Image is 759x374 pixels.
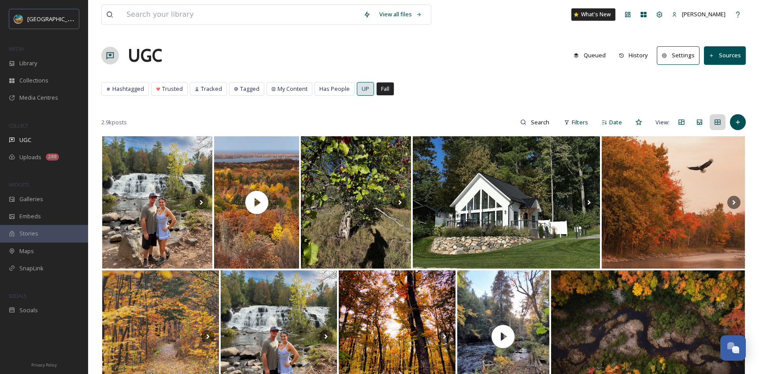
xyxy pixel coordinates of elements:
[19,76,48,85] span: Collections
[569,47,615,64] a: Queued
[19,93,58,102] span: Media Centres
[657,46,704,64] a: Settings
[19,195,43,203] span: Galleries
[102,136,212,269] img: October vibes is practically magic 🎃🍁🪄
[609,118,622,127] span: Date
[9,292,26,299] span: SOCIALS
[19,264,44,273] span: SnapLink
[19,247,34,255] span: Maps
[571,8,615,21] a: What's New
[9,45,24,52] span: MEDIA
[19,59,37,67] span: Library
[122,5,359,24] input: Search your library
[112,85,144,93] span: Hashtagged
[615,47,653,64] button: History
[31,362,57,368] span: Privacy Policy
[381,85,389,93] span: Fall
[569,47,610,64] button: Queued
[682,10,726,18] span: [PERSON_NAME]
[9,181,29,188] span: WIDGETS
[704,46,746,64] button: Sources
[128,42,162,69] a: UGC
[655,118,670,127] span: View:
[413,136,600,269] img: Five luxury cottages, one unforgettable fall getaway in Traverse City~ Silver Oaks Resort
[375,6,426,23] a: View all files
[27,15,113,23] span: [GEOGRAPHIC_DATA][US_STATE]
[240,85,259,93] span: Tagged
[720,335,746,361] button: Open Chat
[657,46,700,64] button: Settings
[31,359,57,370] a: Privacy Policy
[19,212,41,221] span: Embeds
[46,153,59,161] div: 288
[19,136,31,144] span: UGC
[14,15,23,23] img: Snapsea%20Profile.jpg
[278,85,307,93] span: My Content
[319,85,350,93] span: Has People
[301,136,411,269] img: We spent National Public Lands Day searching for cranberries and finding apples 🍎 These apple tre...
[101,118,127,127] span: 2.9k posts
[214,136,300,269] img: thumbnail
[9,122,28,129] span: COLLECT
[162,85,183,93] span: Trusted
[19,153,41,161] span: Uploads
[602,136,745,269] img: "We all have that friend who lives for sweater weather. TAG them so they don't miss peak UP color...
[667,6,730,23] a: [PERSON_NAME]
[572,118,588,127] span: Filters
[201,85,222,93] span: Tracked
[19,229,38,238] span: Stories
[526,113,555,131] input: Search
[19,306,38,314] span: Socials
[615,47,657,64] a: History
[362,85,369,93] span: UP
